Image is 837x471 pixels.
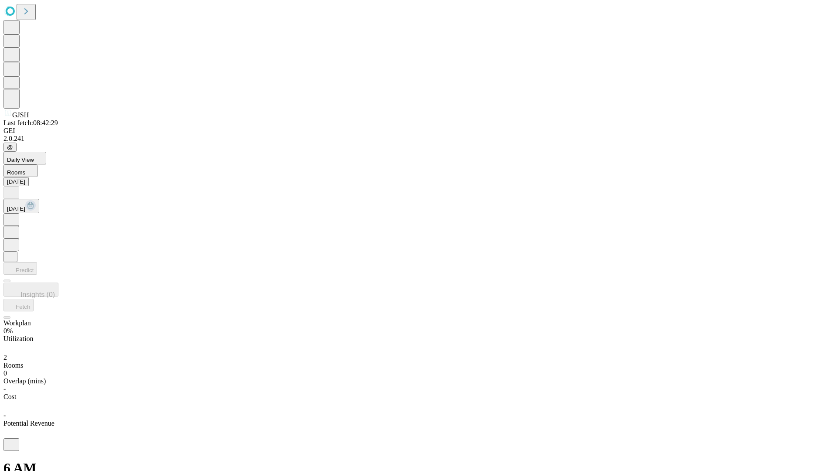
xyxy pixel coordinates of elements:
button: Rooms [3,164,37,177]
button: @ [3,143,17,152]
span: @ [7,144,13,150]
span: Workplan [3,319,31,327]
span: [DATE] [7,205,25,212]
span: Utilization [3,335,33,342]
span: Daily View [7,157,34,163]
button: [DATE] [3,177,29,186]
span: - [3,412,6,419]
span: Rooms [3,362,23,369]
button: Predict [3,262,37,275]
span: GJSH [12,111,29,119]
div: 2.0.241 [3,135,834,143]
span: Potential Revenue [3,420,54,427]
span: 0 [3,369,7,377]
span: Cost [3,393,16,400]
span: Rooms [7,169,25,176]
span: - [3,385,6,392]
button: [DATE] [3,199,39,213]
button: Insights (0) [3,283,58,297]
span: Overlap (mins) [3,377,46,385]
span: Last fetch: 08:42:29 [3,119,58,126]
div: GEI [3,127,834,135]
span: 2 [3,354,7,361]
span: 0% [3,327,13,334]
span: Insights (0) [20,291,55,298]
button: Fetch [3,299,34,311]
button: Daily View [3,152,46,164]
